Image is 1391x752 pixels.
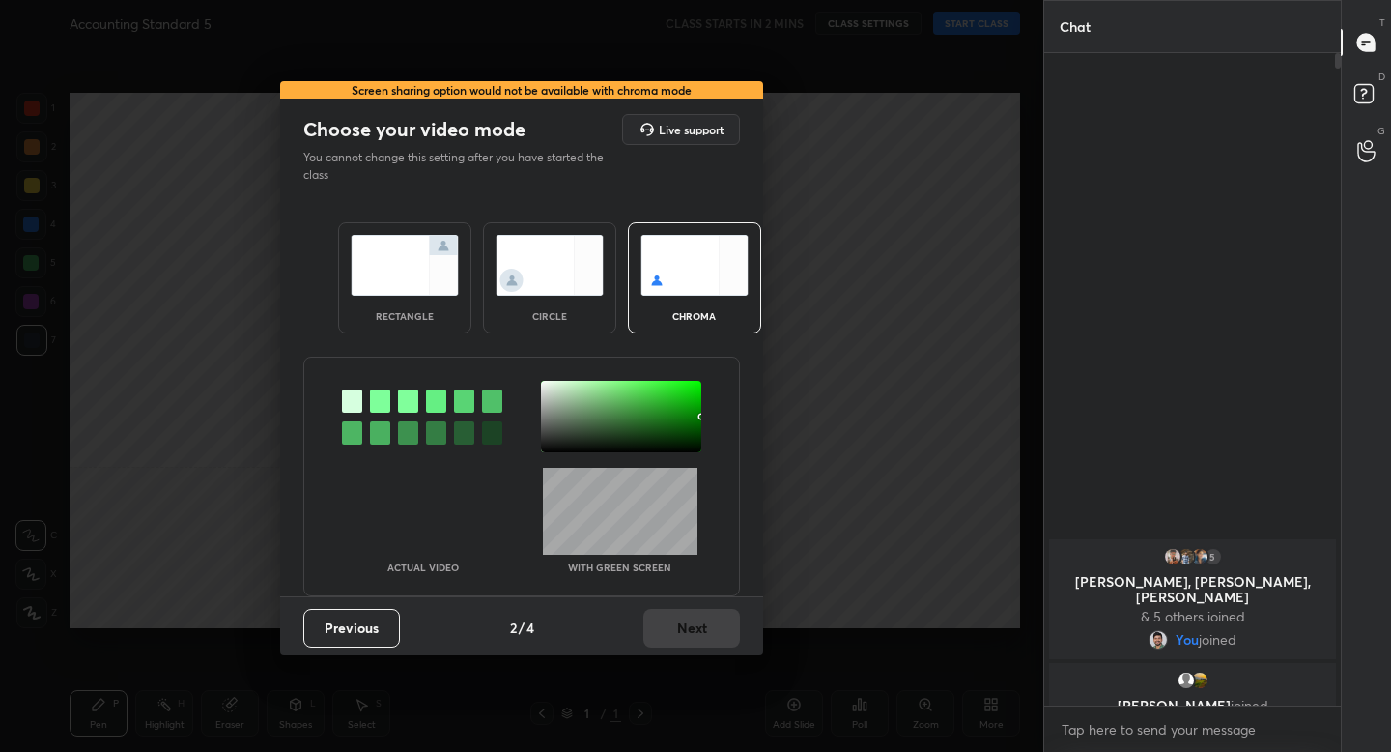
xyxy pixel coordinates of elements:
img: b537c7b5524d4107a53ab31f909b35fa.jpg [1190,671,1209,690]
button: Previous [303,609,400,648]
div: 5 [1204,547,1223,566]
img: chromaScreenIcon.c19ab0a0.svg [640,235,749,296]
img: circleScreenIcon.acc0effb.svg [496,235,604,296]
img: 1ebc9903cf1c44a29e7bc285086513b0.jpg [1149,630,1168,650]
p: T [1379,15,1385,30]
img: 3 [1163,547,1182,566]
img: 9334d1c78b9843dab4e6b17bc4016418.jpg [1190,547,1209,566]
h4: / [519,618,525,638]
p: Chat [1044,1,1106,52]
p: [PERSON_NAME] [1061,698,1324,713]
p: D [1378,70,1385,84]
p: You cannot change this setting after you have started the class [303,149,616,184]
h5: Live support [659,124,724,135]
div: Screen sharing option would not be available with chroma mode [280,81,763,99]
img: normalScreenIcon.ae25ed63.svg [351,235,459,296]
div: circle [511,311,588,321]
h4: 2 [510,618,517,638]
h4: 4 [526,618,534,638]
p: With green screen [568,563,671,572]
img: fb0284f353b6470fba481f642408ba31.jpg [1177,547,1196,566]
span: You [1176,632,1199,648]
p: & 5 others joined [1061,609,1324,624]
div: rectangle [366,311,443,321]
img: default.png [1177,671,1196,690]
p: [PERSON_NAME], [PERSON_NAME], [PERSON_NAME] [1061,574,1324,605]
div: grid [1044,535,1341,706]
p: Actual Video [387,563,459,572]
h2: Choose your video mode [303,117,525,142]
span: joined [1231,696,1268,714]
p: G [1377,124,1385,138]
div: chroma [656,311,733,321]
span: joined [1199,632,1236,648]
